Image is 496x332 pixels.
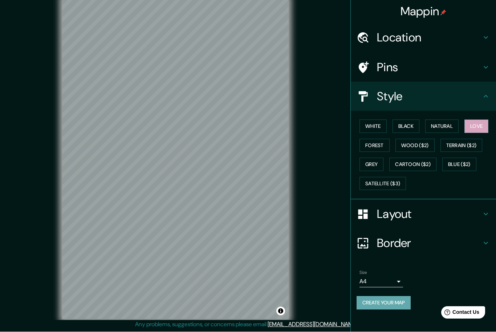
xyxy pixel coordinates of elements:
button: Natural [425,120,459,133]
p: Any problems, suggestions, or concerns please email . [135,320,358,329]
button: Satellite ($3) [359,177,406,191]
h4: Mappin [401,4,447,19]
button: Forest [359,139,390,153]
button: Terrain ($2) [440,139,483,153]
label: Size [359,270,367,276]
button: Black [393,120,420,133]
div: Border [351,229,496,258]
button: White [359,120,387,133]
h4: Border [377,236,481,251]
h4: Layout [377,207,481,222]
button: Cartoon ($2) [389,158,436,171]
button: Grey [359,158,383,171]
h4: Pins [377,60,481,75]
h4: Style [377,89,481,104]
div: A4 [359,276,403,288]
button: Blue ($2) [442,158,476,171]
div: Style [351,82,496,111]
div: Location [351,23,496,52]
a: [EMAIL_ADDRESS][DOMAIN_NAME] [268,321,357,328]
h4: Location [377,31,481,45]
button: Toggle attribution [276,307,285,316]
button: Wood ($2) [395,139,435,153]
div: Pins [351,53,496,82]
iframe: Help widget launcher [431,304,488,324]
button: Create your map [357,296,411,310]
div: Layout [351,200,496,229]
button: Love [464,120,488,133]
img: pin-icon.png [440,10,446,16]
